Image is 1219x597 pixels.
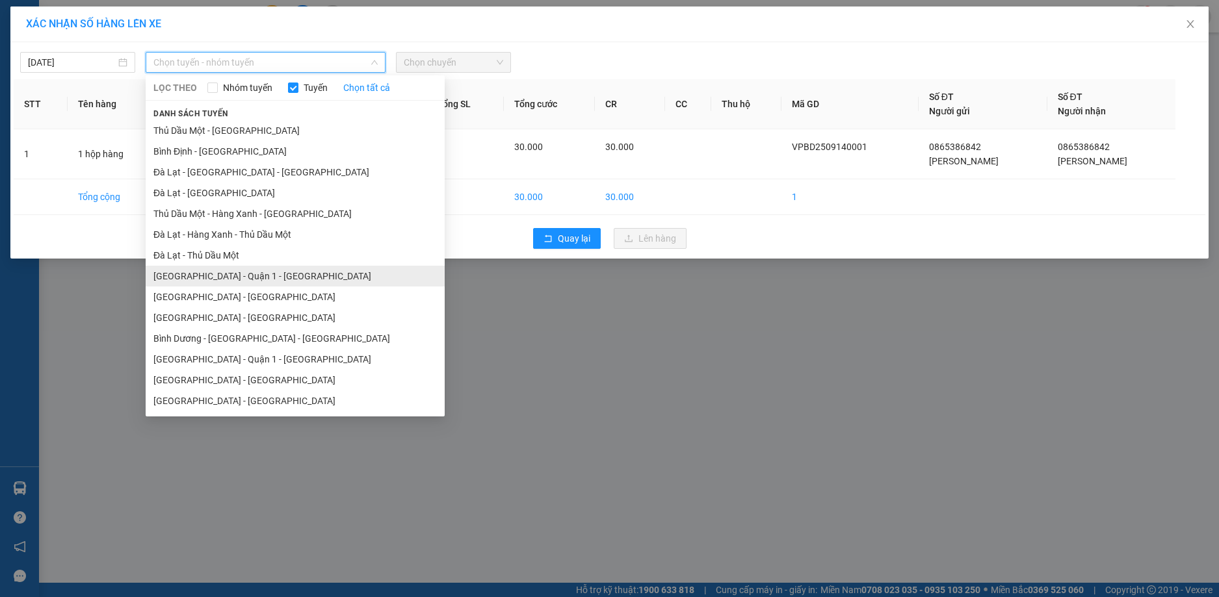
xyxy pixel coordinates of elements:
li: Đà Lạt - Hàng Xanh - Thủ Dầu Một [146,224,445,245]
li: Đà Lạt - [GEOGRAPHIC_DATA] - [GEOGRAPHIC_DATA] [146,162,445,183]
li: Bình Dương - [GEOGRAPHIC_DATA] - [GEOGRAPHIC_DATA] [146,328,445,349]
span: close [1185,19,1196,29]
th: CR [595,79,665,129]
span: Quay lại [558,231,590,246]
td: 30.000 [595,179,665,215]
li: [GEOGRAPHIC_DATA] - Quận 1 - [GEOGRAPHIC_DATA] [146,349,445,370]
span: 0865386842 [1058,142,1110,152]
li: [GEOGRAPHIC_DATA] - [GEOGRAPHIC_DATA] [146,286,445,307]
li: [GEOGRAPHIC_DATA] - [GEOGRAPHIC_DATA] [146,307,445,328]
th: Mã GD [781,79,919,129]
span: 30.000 [514,142,543,152]
span: Người gửi [929,106,970,116]
span: Danh sách tuyến [146,108,236,120]
th: Tổng SL [427,79,504,129]
input: 14/09/2025 [28,55,116,70]
span: LỌC THEO [153,81,197,95]
span: VPBD2509140001 [792,142,867,152]
span: 30.000 [605,142,634,152]
button: uploadLên hàng [614,228,687,249]
span: Số ĐT [929,92,954,102]
li: [GEOGRAPHIC_DATA] - Quận 1 - [GEOGRAPHIC_DATA] [146,266,445,286]
span: Tuyến [298,81,333,95]
th: Tổng cước [504,79,594,129]
li: [GEOGRAPHIC_DATA] - [GEOGRAPHIC_DATA] [146,370,445,390]
td: Tổng cộng [68,179,162,215]
td: 30.000 [504,179,594,215]
td: 1 [14,129,68,179]
td: 1 hộp hàng [68,129,162,179]
span: [PERSON_NAME] [929,156,999,166]
span: Chọn tuyến - nhóm tuyến [153,53,378,72]
span: Nhóm tuyến [218,81,278,95]
span: Người nhận [1058,106,1106,116]
li: [GEOGRAPHIC_DATA] - [GEOGRAPHIC_DATA] [146,390,445,411]
span: Số ĐT [1058,92,1082,102]
th: Thu hộ [711,79,781,129]
th: Tên hàng [68,79,162,129]
th: STT [14,79,68,129]
li: Thủ Dầu Một - Hàng Xanh - [GEOGRAPHIC_DATA] [146,203,445,224]
li: Đà Lạt - Thủ Dầu Một [146,245,445,266]
button: rollbackQuay lại [533,228,601,249]
li: Đà Lạt - [GEOGRAPHIC_DATA] [146,183,445,203]
td: 1 [427,179,504,215]
span: [PERSON_NAME] [1058,156,1127,166]
li: Thủ Dầu Một - [GEOGRAPHIC_DATA] [146,120,445,141]
span: rollback [544,234,553,244]
button: Close [1172,6,1209,43]
a: Chọn tất cả [343,81,390,95]
span: XÁC NHẬN SỐ HÀNG LÊN XE [26,18,161,30]
span: Chọn chuyến [404,53,503,72]
li: Bình Định - [GEOGRAPHIC_DATA] [146,141,445,162]
td: 1 [781,179,919,215]
span: down [371,58,378,66]
th: CC [665,79,711,129]
span: 0865386842 [929,142,981,152]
